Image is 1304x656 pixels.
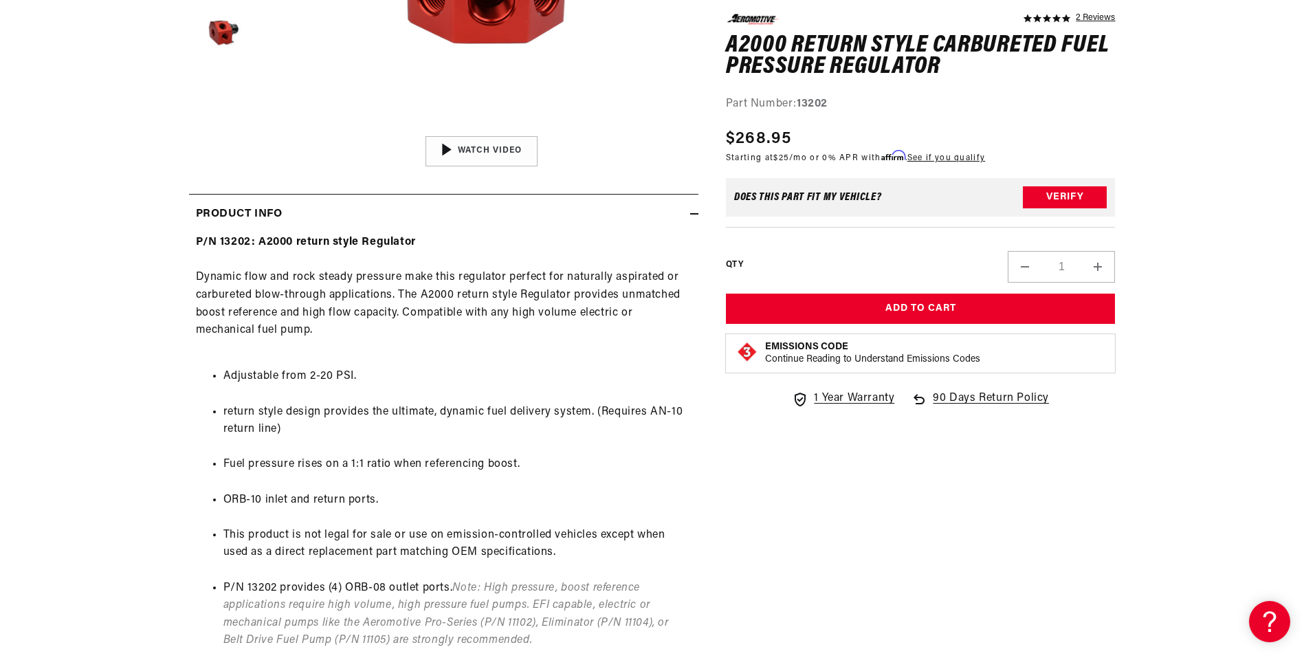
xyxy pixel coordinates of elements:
span: $268.95 [726,127,791,151]
button: Emissions CodeContinue Reading to Understand Emissions Codes [765,341,980,366]
button: Add to Cart [726,294,1116,325]
div: Dynamic flow and rock steady pressure make this regulator perfect for naturally aspirated or carb... [189,234,698,650]
strong: Emissions Code [765,342,848,352]
div: Does This part fit My vehicle? [734,192,882,203]
li: ORB-10 inlet and return ports. [223,492,692,510]
label: QTY [726,259,743,270]
h1: A2000 Return Style Carbureted Fuel Pressure Regulator [726,34,1116,78]
span: Affirm [881,151,905,161]
li: Fuel pressure rises on a 1:1 ratio when referencing boost. [223,456,692,474]
span: $25 [773,154,789,162]
strong: 13202 [797,98,828,109]
a: See if you qualify - Learn more about Affirm Financing (opens in modal) [907,154,985,162]
p: Starting at /mo or 0% APR with . [726,151,985,164]
li: return style design provides the ultimate, dynamic fuel delivery system. (Requires AN-10 return l... [223,404,692,439]
img: Emissions code [736,341,758,363]
a: 90 Days Return Policy [911,390,1049,422]
li: This product is not legal for sale or use on emission-controlled vehicles except when used as a d... [223,527,692,562]
li: P/N 13202 provides (4) ORB-08 outlet ports. [223,580,692,650]
a: 1 Year Warranty [792,390,894,408]
div: Part Number: [726,95,1116,113]
p: Continue Reading to Understand Emissions Codes [765,353,980,366]
h2: Product Info [196,206,283,223]
summary: Product Info [189,195,698,234]
button: Verify [1023,186,1107,208]
strong: P/N 13202: A2000 return style Regulator [196,237,416,248]
li: Adjustable from 2-20 PSI. [223,368,692,386]
a: 2 reviews [1076,14,1115,23]
span: 1 Year Warranty [814,390,894,408]
span: 90 Days Return Policy [933,390,1049,422]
